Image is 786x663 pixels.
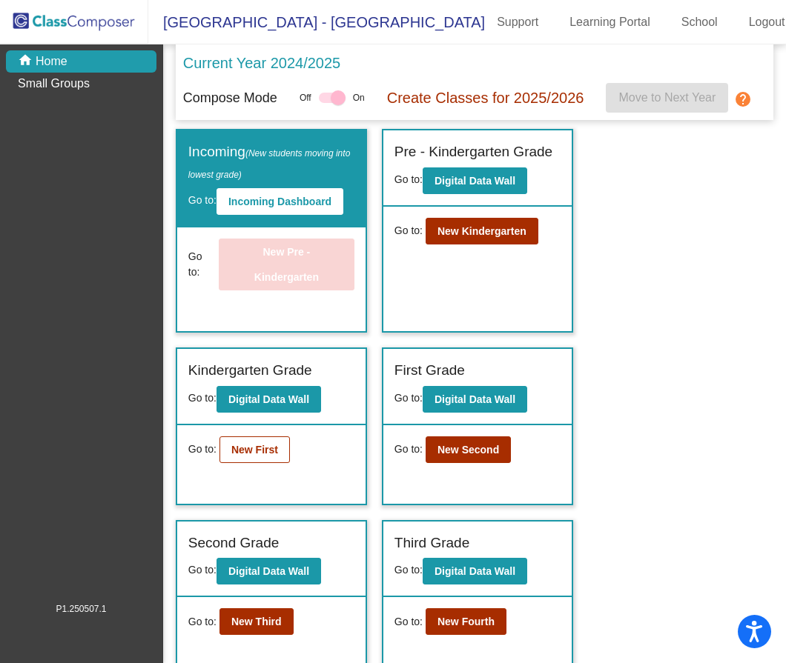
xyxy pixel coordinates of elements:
label: Pre - Kindergarten Grade [394,141,552,163]
label: First Grade [394,360,465,382]
mat-icon: home [18,53,36,70]
a: Support [485,10,550,34]
button: New Pre - Kindergarten [219,239,354,290]
span: Go to: [394,173,423,185]
p: Current Year 2024/2025 [183,52,340,74]
button: Digital Data Wall [423,167,527,194]
label: Kindergarten Grade [188,360,312,382]
button: Digital Data Wall [423,386,527,413]
span: Off [300,91,311,104]
label: Second Grade [188,533,280,554]
a: School [670,10,730,34]
span: Move to Next Year [619,91,716,104]
b: New First [231,444,278,456]
span: Go to: [188,442,217,457]
button: New Kindergarten [426,218,538,244]
span: On [353,91,365,104]
button: Move to Next Year [606,83,728,113]
b: Digital Data Wall [435,393,515,405]
button: New Third [219,608,294,635]
span: Go to: [394,564,423,576]
button: Digital Data Wall [423,558,527,584]
span: [GEOGRAPHIC_DATA] - [GEOGRAPHIC_DATA] [148,10,485,34]
p: Small Groups [18,75,90,93]
a: Learning Portal [558,10,662,34]
p: Create Classes for 2025/2026 [387,87,584,109]
span: Go to: [394,392,423,404]
button: New Second [426,436,511,463]
button: New First [219,436,290,463]
b: New Pre - Kindergarten [254,246,319,283]
span: Go to: [394,614,423,630]
span: Go to: [394,442,423,457]
b: Digital Data Wall [228,393,309,405]
b: Digital Data Wall [228,565,309,577]
b: Digital Data Wall [435,565,515,577]
b: New Fourth [437,616,495,627]
b: New Third [231,616,282,627]
label: Incoming [188,141,354,184]
p: Compose Mode [183,88,277,108]
b: Digital Data Wall [435,175,515,187]
span: Go to: [188,392,217,404]
span: Go to: [188,614,217,630]
span: (New students moving into lowest grade) [188,148,351,180]
span: Go to: [188,194,217,206]
p: Home [36,53,67,70]
button: New Fourth [426,608,506,635]
span: Go to: [188,249,216,280]
b: Incoming Dashboard [228,196,331,207]
b: New Kindergarten [437,225,526,237]
span: Go to: [394,223,423,239]
span: Go to: [188,564,217,576]
button: Incoming Dashboard [217,188,343,215]
mat-icon: help [734,90,752,108]
button: Digital Data Wall [217,558,321,584]
label: Third Grade [394,533,469,554]
button: Digital Data Wall [217,386,321,413]
b: New Second [437,444,499,456]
